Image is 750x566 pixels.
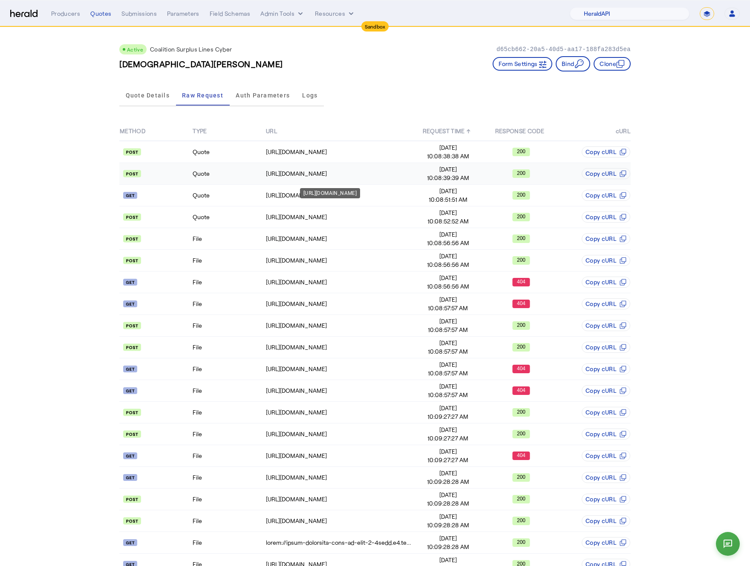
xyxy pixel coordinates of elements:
button: Copy cURL [582,190,630,201]
div: [URL][DOMAIN_NAME] [266,169,411,178]
td: File [192,423,265,445]
div: [URL][DOMAIN_NAME] [266,321,411,330]
text: 200 [517,344,525,350]
div: [URL][DOMAIN_NAME] [266,278,411,286]
text: 200 [517,235,525,241]
span: [DATE] [412,187,484,195]
td: File [192,337,265,358]
td: Quote [192,206,265,228]
td: File [192,467,265,489]
span: 10:08:57:57 AM [412,347,484,356]
div: Field Schemas [210,9,251,18]
th: REQUEST TIME [412,122,485,141]
span: [DATE] [412,143,484,152]
button: Resources dropdown menu [315,9,355,18]
span: Auth Parameters [236,92,290,98]
button: Clone [594,57,631,71]
div: [URL][DOMAIN_NAME] [266,386,411,395]
span: [DATE] [412,534,484,543]
div: Parameters [167,9,199,18]
span: Logs [302,92,317,98]
span: [DATE] [412,556,484,564]
span: 10:08:51:51 AM [412,195,484,204]
span: 10:09:27:27 AM [412,434,484,443]
div: [URL][DOMAIN_NAME] [266,452,411,460]
text: 200 [517,431,525,437]
button: Copy cURL [582,537,630,548]
span: [DATE] [412,295,484,304]
span: 10:09:28:28 AM [412,543,484,551]
td: File [192,228,265,250]
th: TYPE [192,122,265,141]
th: METHOD [119,122,192,141]
text: 200 [517,539,525,545]
button: Copy cURL [582,385,630,396]
span: [DATE] [412,209,484,217]
span: [DATE] [412,230,484,239]
button: Copy cURL [582,494,630,505]
span: 10:08:38:38 AM [412,152,484,160]
span: [DATE] [412,165,484,174]
span: 10:09:28:28 AM [412,521,484,529]
span: 10:09:27:27 AM [412,456,484,464]
td: File [192,532,265,554]
td: File [192,445,265,467]
div: Submissions [121,9,157,18]
td: Quote [192,185,265,206]
button: internal dropdown menu [260,9,305,18]
div: [URL][DOMAIN_NAME] [266,300,411,308]
div: Quotes [90,9,111,18]
td: Quote [192,163,265,185]
button: Copy cURL [582,320,630,331]
text: 200 [517,170,525,176]
button: Copy cURL [582,233,630,244]
button: Copy cURL [582,450,630,461]
span: [DATE] [412,252,484,260]
td: Quote [192,141,265,163]
h3: [DEMOGRAPHIC_DATA][PERSON_NAME] [119,58,283,70]
span: [DATE] [412,404,484,412]
span: [DATE] [412,491,484,499]
th: RESPONSE CODE [485,122,557,141]
text: 404 [517,387,525,393]
text: 404 [517,452,525,458]
div: [URL][DOMAIN_NAME] [266,473,411,482]
span: [DATE] [412,512,484,521]
div: [URL][DOMAIN_NAME] [266,343,411,352]
span: 10:08:56:56 AM [412,239,484,247]
div: [URL][DOMAIN_NAME] [266,234,411,243]
button: Copy cURL [582,146,630,157]
td: File [192,272,265,293]
td: File [192,315,265,337]
button: Copy cURL [582,298,630,309]
td: File [192,380,265,402]
td: File [192,358,265,380]
span: Raw Request [182,92,223,98]
td: File [192,489,265,510]
div: Producers [51,9,80,18]
span: [DATE] [412,317,484,326]
span: 10:08:57:57 AM [412,304,484,312]
div: [URL][DOMAIN_NAME] [266,213,411,221]
text: 200 [517,192,525,198]
th: URL [265,122,412,141]
text: 404 [517,300,525,306]
button: Bind [556,56,590,71]
div: [URL][DOMAIN_NAME] [266,365,411,373]
text: 200 [517,257,525,263]
button: Copy cURL [582,472,630,483]
text: 200 [517,474,525,480]
button: Copy cURL [582,363,630,374]
button: Copy cURL [582,515,630,526]
span: [DATE] [412,382,484,391]
button: Copy cURL [582,277,630,288]
span: ↑ [467,127,470,134]
td: File [192,250,265,272]
span: Quote Details [126,92,170,98]
span: 10:08:52:52 AM [412,217,484,226]
button: Copy cURL [582,429,630,440]
span: 10:09:28:28 AM [412,499,484,508]
span: [DATE] [412,426,484,434]
button: Copy cURL [582,342,630,353]
div: [URL][DOMAIN_NAME] [266,430,411,438]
